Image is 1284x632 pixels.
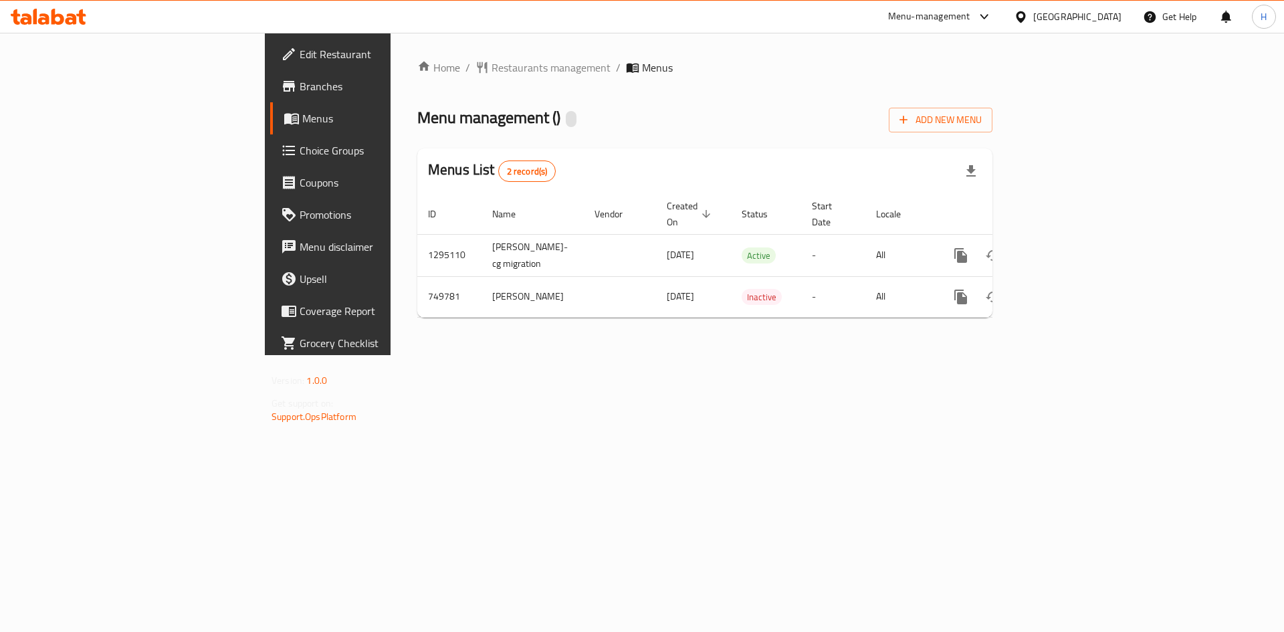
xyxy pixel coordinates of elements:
[889,108,992,132] button: Add New Menu
[812,198,849,230] span: Start Date
[865,276,934,317] td: All
[667,246,694,264] span: [DATE]
[1261,9,1267,24] span: H
[306,372,327,389] span: 1.0.0
[492,60,611,76] span: Restaurants management
[428,206,453,222] span: ID
[492,206,533,222] span: Name
[270,199,479,231] a: Promotions
[977,239,1009,272] button: Change Status
[300,78,469,94] span: Branches
[865,234,934,276] td: All
[801,234,865,276] td: -
[742,290,782,305] span: Inactive
[270,231,479,263] a: Menu disclaimer
[899,112,982,128] span: Add New Menu
[934,194,1084,235] th: Actions
[300,239,469,255] span: Menu disclaimer
[270,134,479,167] a: Choice Groups
[417,102,560,132] span: Menu management ( )
[300,271,469,287] span: Upsell
[300,46,469,62] span: Edit Restaurant
[499,165,556,178] span: 2 record(s)
[481,276,584,317] td: [PERSON_NAME]
[1033,9,1121,24] div: [GEOGRAPHIC_DATA]
[742,248,776,264] span: Active
[955,155,987,187] div: Export file
[475,60,611,76] a: Restaurants management
[616,60,621,76] li: /
[300,142,469,159] span: Choice Groups
[888,9,970,25] div: Menu-management
[302,110,469,126] span: Menus
[977,281,1009,313] button: Change Status
[272,408,356,425] a: Support.OpsPlatform
[270,263,479,295] a: Upsell
[667,198,715,230] span: Created On
[642,60,673,76] span: Menus
[417,60,992,76] nav: breadcrumb
[595,206,640,222] span: Vendor
[801,276,865,317] td: -
[272,372,304,389] span: Version:
[417,194,1084,318] table: enhanced table
[667,288,694,305] span: [DATE]
[742,206,785,222] span: Status
[270,167,479,199] a: Coupons
[481,234,584,276] td: [PERSON_NAME]-cg migration
[300,175,469,191] span: Coupons
[270,327,479,359] a: Grocery Checklist
[270,70,479,102] a: Branches
[498,161,556,182] div: Total records count
[742,247,776,264] div: Active
[270,295,479,327] a: Coverage Report
[300,335,469,351] span: Grocery Checklist
[300,303,469,319] span: Coverage Report
[945,239,977,272] button: more
[272,395,333,412] span: Get support on:
[300,207,469,223] span: Promotions
[270,102,479,134] a: Menus
[876,206,918,222] span: Locale
[428,160,556,182] h2: Menus List
[270,38,479,70] a: Edit Restaurant
[945,281,977,313] button: more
